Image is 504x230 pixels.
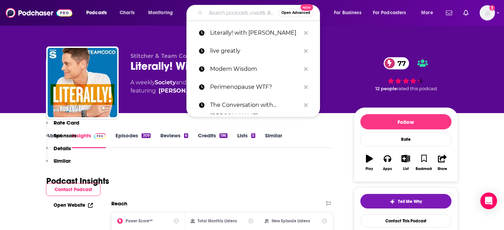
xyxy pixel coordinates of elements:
span: Charts [120,8,135,18]
span: 77 [391,57,409,69]
a: Open Website [54,202,93,208]
button: Contact Podcast [46,183,101,196]
div: Apps [383,167,392,171]
div: 309 [142,133,150,138]
p: Modern Wisdom [210,60,301,78]
h2: Total Monthly Listens [198,219,237,223]
a: live greatly [186,42,320,60]
div: 77 12 peoplerated this podcast [354,53,458,96]
button: open menu [329,7,370,18]
a: Credits196 [198,132,227,148]
a: Similar [265,132,282,148]
button: Apps [378,150,397,175]
a: Lists5 [237,132,255,148]
button: tell me why sparkleTell Me Why [360,194,451,208]
a: Literally! with [PERSON_NAME] [186,24,320,42]
a: Modern Wisdom [186,60,320,78]
a: The Conversation with [PERSON_NAME] [186,96,320,114]
span: Monitoring [148,8,173,18]
span: Podcasts [86,8,107,18]
p: Details [54,145,71,152]
button: open menu [81,7,116,18]
a: Perimenopause WTF? [186,78,320,96]
h2: New Episode Listens [272,219,310,223]
span: Logged in as alignPR [480,5,495,20]
button: Similar [46,157,71,170]
span: More [421,8,433,18]
div: 6 [184,133,188,138]
button: open menu [416,7,442,18]
p: Perimenopause WTF? [210,78,301,96]
p: Literally! with Rob Lowe [210,24,301,42]
div: Play [366,167,373,171]
img: Podchaser - Follow, Share and Rate Podcasts [6,6,72,19]
p: Sponsors [54,132,77,139]
a: Rob Lowe [159,87,208,95]
span: Open Advanced [281,11,310,15]
div: A weekly podcast [130,78,231,95]
button: List [397,150,415,175]
p: live greatly [210,42,301,60]
h2: Power Score™ [126,219,153,223]
div: Open Intercom Messenger [480,193,497,209]
h2: Reach [111,200,127,207]
button: Sponsors [46,132,77,145]
span: 12 people [375,86,397,91]
p: The Conversation with Amanda de Cadenet [210,96,301,114]
button: Show profile menu [480,5,495,20]
span: Stitcher & Team Coco, [PERSON_NAME] [130,53,246,59]
button: Details [46,145,71,158]
div: Rate [360,132,451,146]
div: Share [438,167,447,171]
p: Similar [54,157,71,164]
a: Show notifications dropdown [461,7,471,19]
span: Tell Me Why [398,199,422,204]
a: Episodes309 [115,132,150,148]
input: Search podcasts, credits, & more... [206,7,278,18]
button: Follow [360,114,451,129]
img: User Profile [480,5,495,20]
a: Charts [115,7,139,18]
button: Share [433,150,451,175]
a: Show notifications dropdown [443,7,455,19]
button: Open AdvancedNew [278,9,313,17]
button: open menu [368,7,416,18]
a: Society [155,79,176,86]
span: For Business [334,8,361,18]
button: open menu [143,7,182,18]
a: Reviews6 [160,132,188,148]
svg: Add a profile image [489,5,495,11]
span: featuring [130,87,231,95]
img: Literally! With Rob Lowe [48,48,117,117]
div: List [403,167,409,171]
span: and [176,79,186,86]
div: 5 [251,133,255,138]
div: Search podcasts, credits, & more... [193,5,327,21]
span: New [301,4,313,11]
a: 77 [384,57,409,69]
div: 196 [219,133,227,138]
button: Bookmark [415,150,433,175]
button: Play [360,150,378,175]
span: rated this podcast [397,86,437,91]
a: Contact This Podcast [360,214,451,228]
span: For Podcasters [373,8,406,18]
img: tell me why sparkle [390,199,395,204]
div: Bookmark [416,167,432,171]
